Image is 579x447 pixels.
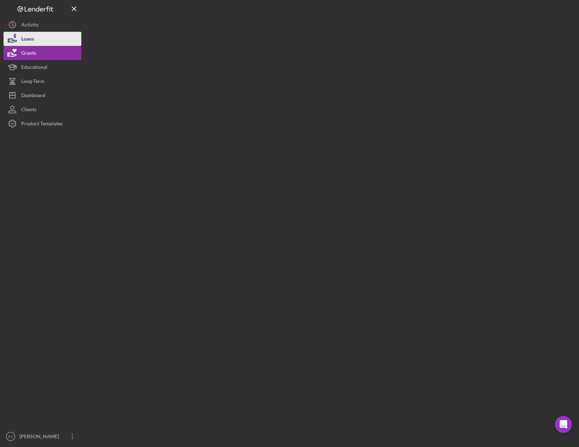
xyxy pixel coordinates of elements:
button: EV[PERSON_NAME] [4,429,81,443]
div: Loans [21,32,34,48]
button: Long-Term [4,74,81,88]
div: Grants [21,46,36,62]
button: Activity [4,18,81,32]
div: Product Templates [21,117,63,132]
div: [PERSON_NAME] [18,429,64,445]
button: Product Templates [4,117,81,131]
button: Clients [4,102,81,117]
div: Dashboard [21,88,45,104]
div: Activity [21,18,39,34]
div: Open Intercom Messenger [555,416,572,433]
text: EV [8,435,13,439]
div: Educational [21,60,47,76]
button: Grants [4,46,81,60]
button: Loans [4,32,81,46]
div: Long-Term [21,74,45,90]
div: Clients [21,102,36,118]
button: Dashboard [4,88,81,102]
button: Educational [4,60,81,74]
